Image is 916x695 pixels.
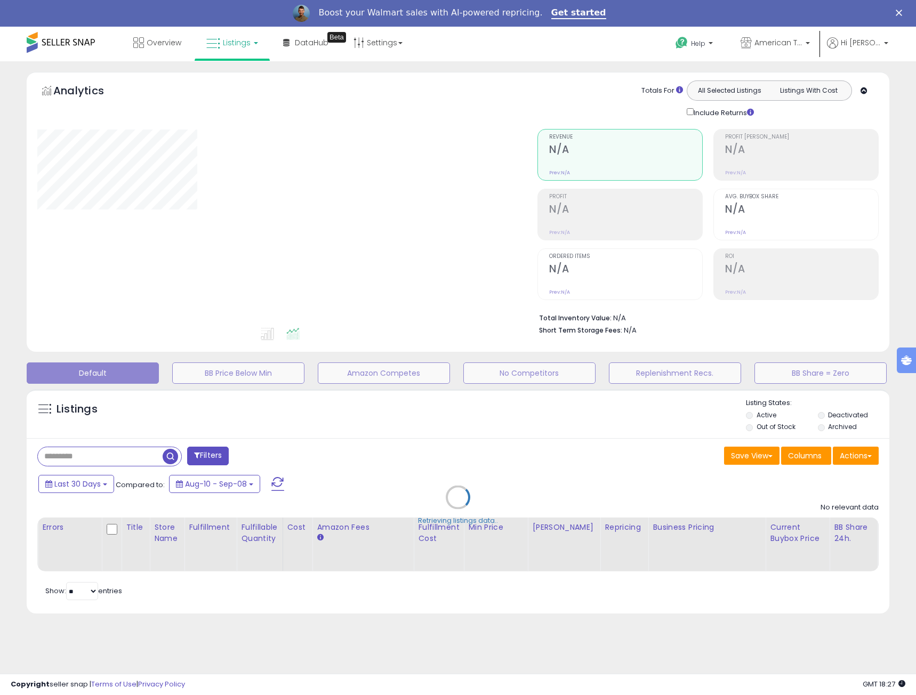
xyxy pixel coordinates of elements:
[641,86,683,96] div: Totals For
[295,37,328,48] span: DataHub
[345,27,411,59] a: Settings
[896,10,906,16] div: Close
[675,36,688,50] i: Get Help
[223,37,251,48] span: Listings
[690,84,769,98] button: All Selected Listings
[147,37,181,48] span: Overview
[539,313,612,322] b: Total Inventory Value:
[841,37,881,48] span: Hi [PERSON_NAME]
[725,143,878,158] h2: N/A
[725,263,878,277] h2: N/A
[725,254,878,260] span: ROI
[549,229,570,236] small: Prev: N/A
[549,254,702,260] span: Ordered Items
[539,326,622,335] b: Short Term Storage Fees:
[172,362,304,384] button: BB Price Below Min
[551,7,606,19] a: Get started
[53,83,125,101] h5: Analytics
[549,143,702,158] h2: N/A
[549,134,702,140] span: Revenue
[318,362,450,384] button: Amazon Competes
[539,311,871,324] li: N/A
[725,194,878,200] span: Avg. Buybox Share
[463,362,596,384] button: No Competitors
[549,289,570,295] small: Prev: N/A
[725,134,878,140] span: Profit [PERSON_NAME]
[754,37,802,48] span: American Telecom Headquarters
[549,263,702,277] h2: N/A
[609,362,741,384] button: Replenishment Recs.
[725,229,746,236] small: Prev: N/A
[725,289,746,295] small: Prev: N/A
[125,27,189,59] a: Overview
[318,7,542,18] div: Boost your Walmart sales with AI-powered repricing.
[725,169,746,176] small: Prev: N/A
[275,27,336,59] a: DataHub
[549,194,702,200] span: Profit
[198,27,266,59] a: Listings
[418,516,498,526] div: Retrieving listings data..
[769,84,848,98] button: Listings With Cost
[27,362,159,384] button: Default
[725,203,878,217] h2: N/A
[293,5,310,22] img: Profile image for Adrian
[733,27,818,61] a: American Telecom Headquarters
[549,203,702,217] h2: N/A
[327,32,346,43] div: Tooltip anchor
[679,106,767,118] div: Include Returns
[624,325,637,335] span: N/A
[549,169,570,176] small: Prev: N/A
[667,28,724,61] a: Help
[691,39,705,48] span: Help
[754,362,887,384] button: BB Share = Zero
[827,37,888,61] a: Hi [PERSON_NAME]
